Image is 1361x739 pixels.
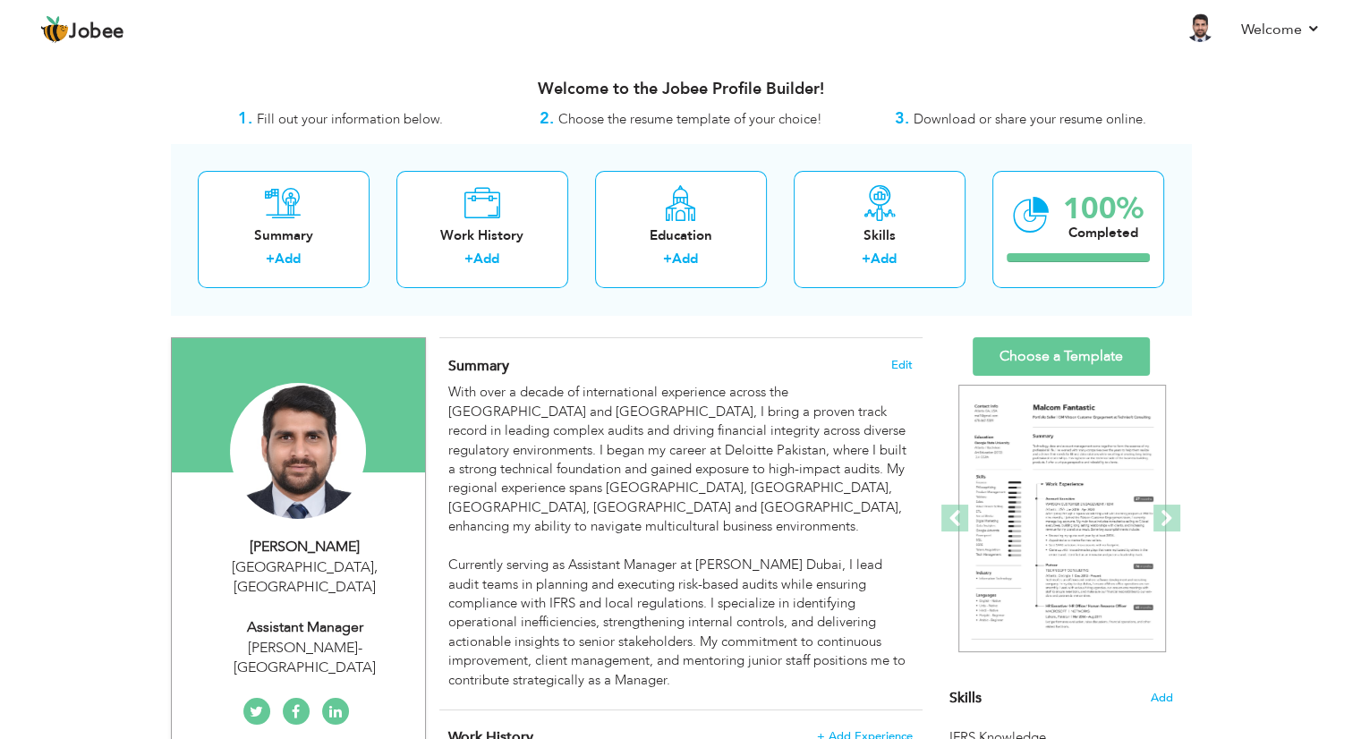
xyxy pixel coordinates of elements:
h4: Adding a summary is a quick and easy way to highlight your experience and interests. [448,357,912,375]
div: Skills [808,226,951,245]
div: 100% [1063,194,1144,224]
div: Work History [411,226,554,245]
div: [PERSON_NAME] [185,537,425,557]
span: Download or share your resume online. [914,110,1146,128]
label: + [266,250,275,268]
div: Completed [1063,224,1144,242]
h3: Welcome to the Jobee Profile Builder! [171,81,1191,98]
span: Skills [949,688,982,708]
a: Add [275,250,301,268]
div: [GEOGRAPHIC_DATA] [GEOGRAPHIC_DATA] [185,557,425,599]
strong: 3. [895,107,909,130]
label: + [862,250,871,268]
span: Edit [891,359,913,371]
div: [PERSON_NAME]- [GEOGRAPHIC_DATA] [185,638,425,679]
div: Summary [212,226,355,245]
img: jobee.io [40,15,69,44]
a: Jobee [40,15,124,44]
span: Choose the resume template of your choice! [558,110,822,128]
span: Jobee [69,22,124,42]
span: , [374,557,378,577]
a: Add [672,250,698,268]
strong: 2. [540,107,554,130]
label: + [464,250,473,268]
span: Summary [448,356,509,376]
a: Add [871,250,897,268]
span: Fill out your information below. [257,110,443,128]
span: Add [1151,690,1173,707]
strong: 1. [238,107,252,130]
div: With over a decade of international experience across the [GEOGRAPHIC_DATA] and [GEOGRAPHIC_DATA]... [448,383,912,690]
a: Choose a Template [973,337,1150,376]
div: Assistant Manager [185,617,425,638]
a: Welcome [1241,19,1321,40]
img: Profile Img [1186,13,1214,42]
img: Muhamad Sabir [230,383,366,519]
label: + [663,250,672,268]
a: Add [473,250,499,268]
div: Education [609,226,753,245]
